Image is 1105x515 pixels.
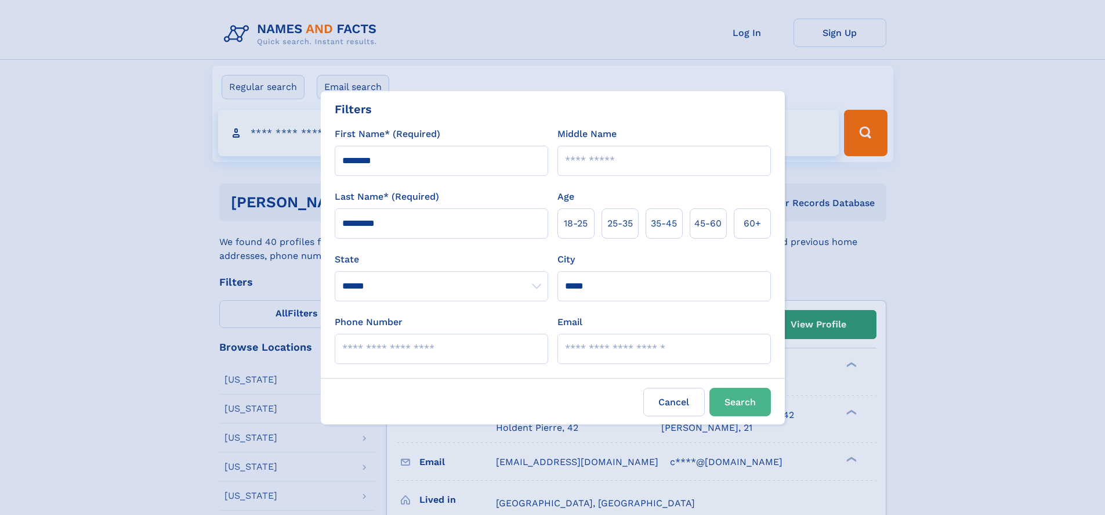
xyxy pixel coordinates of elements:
[694,217,722,231] span: 45‑60
[557,315,582,329] label: Email
[564,217,588,231] span: 18‑25
[335,253,548,266] label: State
[335,100,372,118] div: Filters
[744,217,761,231] span: 60+
[709,388,771,416] button: Search
[335,190,439,204] label: Last Name* (Required)
[557,127,617,141] label: Middle Name
[607,217,633,231] span: 25‑35
[643,388,705,416] label: Cancel
[557,253,575,266] label: City
[335,127,440,141] label: First Name* (Required)
[335,315,403,329] label: Phone Number
[651,217,677,231] span: 35‑45
[557,190,574,204] label: Age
